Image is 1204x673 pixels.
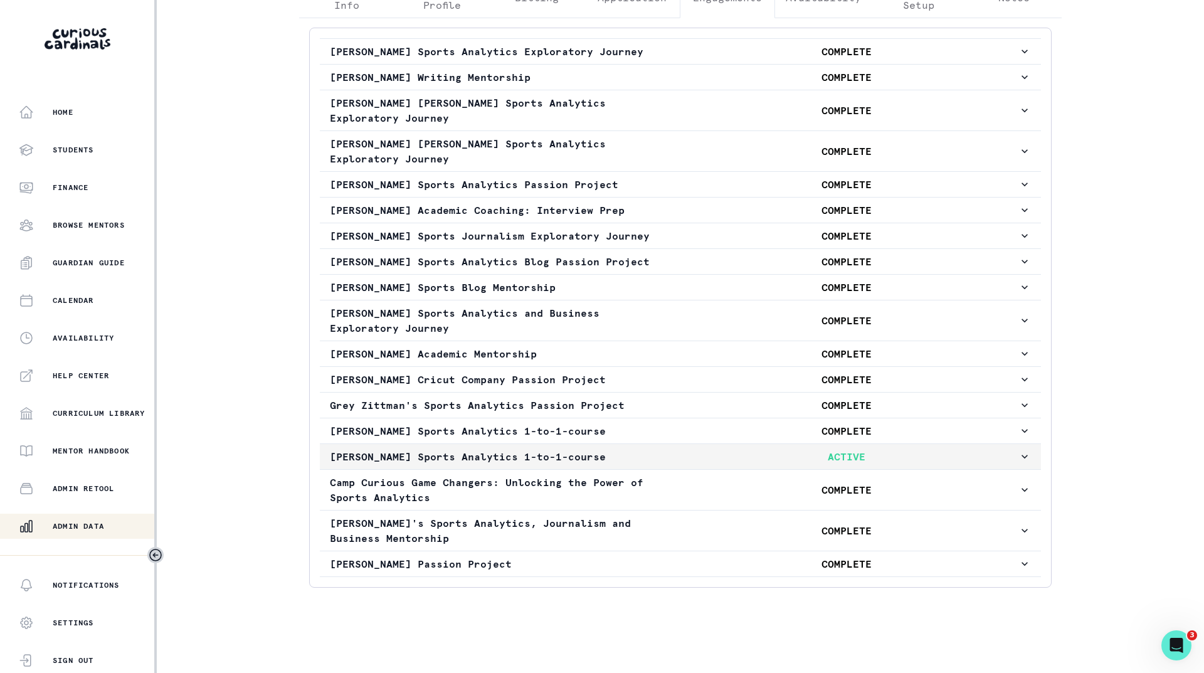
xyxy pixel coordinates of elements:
[320,341,1041,366] button: [PERSON_NAME] Academic MentorshipCOMPLETE
[320,367,1041,392] button: [PERSON_NAME] Cricut Company Passion ProjectCOMPLETE
[330,449,674,464] p: [PERSON_NAME] Sports Analytics 1-to-1-course
[320,65,1041,90] button: [PERSON_NAME] Writing MentorshipCOMPLETE
[674,523,1018,538] p: COMPLETE
[330,44,674,59] p: [PERSON_NAME] Sports Analytics Exploratory Journey
[674,482,1018,497] p: COMPLETE
[53,333,114,343] p: Availability
[53,145,94,155] p: Students
[674,177,1018,192] p: COMPLETE
[674,203,1018,218] p: COMPLETE
[53,371,109,381] p: Help Center
[674,144,1018,159] p: COMPLETE
[674,449,1018,464] p: ACTIVE
[674,70,1018,85] p: COMPLETE
[320,511,1041,551] button: [PERSON_NAME]'s Sports Analytics, Journalism and Business MentorshipCOMPLETE
[320,172,1041,197] button: [PERSON_NAME] Sports Analytics Passion ProjectCOMPLETE
[674,372,1018,387] p: COMPLETE
[53,408,145,418] p: Curriculum Library
[320,418,1041,443] button: [PERSON_NAME] Sports Analytics 1-to-1-courseCOMPLETE
[320,551,1041,576] button: [PERSON_NAME] Passion ProjectCOMPLETE
[1187,630,1197,640] span: 3
[320,223,1041,248] button: [PERSON_NAME] Sports Journalism Exploratory JourneyCOMPLETE
[330,516,674,546] p: [PERSON_NAME]'s Sports Analytics, Journalism and Business Mentorship
[674,44,1018,59] p: COMPLETE
[320,198,1041,223] button: [PERSON_NAME] Academic Coaching: Interview PrepCOMPLETE
[330,423,674,438] p: [PERSON_NAME] Sports Analytics 1-to-1-course
[330,372,674,387] p: [PERSON_NAME] Cricut Company Passion Project
[330,228,674,243] p: [PERSON_NAME] Sports Journalism Exploratory Journey
[320,131,1041,171] button: [PERSON_NAME] [PERSON_NAME] Sports Analytics Exploratory JourneyCOMPLETE
[674,103,1018,118] p: COMPLETE
[53,655,94,665] p: Sign Out
[330,556,674,571] p: [PERSON_NAME] Passion Project
[1161,630,1191,660] iframe: Intercom live chat
[674,423,1018,438] p: COMPLETE
[330,70,674,85] p: [PERSON_NAME] Writing Mentorship
[53,521,104,531] p: Admin Data
[330,203,674,218] p: [PERSON_NAME] Academic Coaching: Interview Prep
[330,136,674,166] p: [PERSON_NAME] [PERSON_NAME] Sports Analytics Exploratory Journey
[330,95,674,125] p: [PERSON_NAME] [PERSON_NAME] Sports Analytics Exploratory Journey
[320,470,1041,510] button: Camp Curious Game Changers: Unlocking the Power of Sports AnalyticsCOMPLETE
[330,346,674,361] p: [PERSON_NAME] Academic Mentorship
[53,107,73,117] p: Home
[53,446,130,456] p: Mentor Handbook
[53,580,120,590] p: Notifications
[330,305,674,336] p: [PERSON_NAME] Sports Analytics and Business Exploratory Journey
[674,254,1018,269] p: COMPLETE
[320,39,1041,64] button: [PERSON_NAME] Sports Analytics Exploratory JourneyCOMPLETE
[53,295,94,305] p: Calendar
[320,275,1041,300] button: [PERSON_NAME] Sports Blog MentorshipCOMPLETE
[674,280,1018,295] p: COMPLETE
[53,258,125,268] p: Guardian Guide
[674,346,1018,361] p: COMPLETE
[330,475,674,505] p: Camp Curious Game Changers: Unlocking the Power of Sports Analytics
[330,398,674,413] p: Grey Zittman's Sports Analytics Passion Project
[147,547,164,563] button: Toggle sidebar
[53,484,114,494] p: Admin Retool
[320,249,1041,274] button: [PERSON_NAME] Sports Analytics Blog Passion ProjectCOMPLETE
[320,393,1041,418] button: Grey Zittman's Sports Analytics Passion ProjectCOMPLETE
[320,300,1041,341] button: [PERSON_NAME] Sports Analytics and Business Exploratory JourneyCOMPLETE
[45,28,110,50] img: Curious Cardinals Logo
[320,444,1041,469] button: [PERSON_NAME] Sports Analytics 1-to-1-courseACTIVE
[53,220,125,230] p: Browse Mentors
[330,254,674,269] p: [PERSON_NAME] Sports Analytics Blog Passion Project
[674,313,1018,328] p: COMPLETE
[53,618,94,628] p: Settings
[53,183,88,193] p: Finance
[330,280,674,295] p: [PERSON_NAME] Sports Blog Mentorship
[674,398,1018,413] p: COMPLETE
[674,556,1018,571] p: COMPLETE
[330,177,674,192] p: [PERSON_NAME] Sports Analytics Passion Project
[320,90,1041,130] button: [PERSON_NAME] [PERSON_NAME] Sports Analytics Exploratory JourneyCOMPLETE
[674,228,1018,243] p: COMPLETE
